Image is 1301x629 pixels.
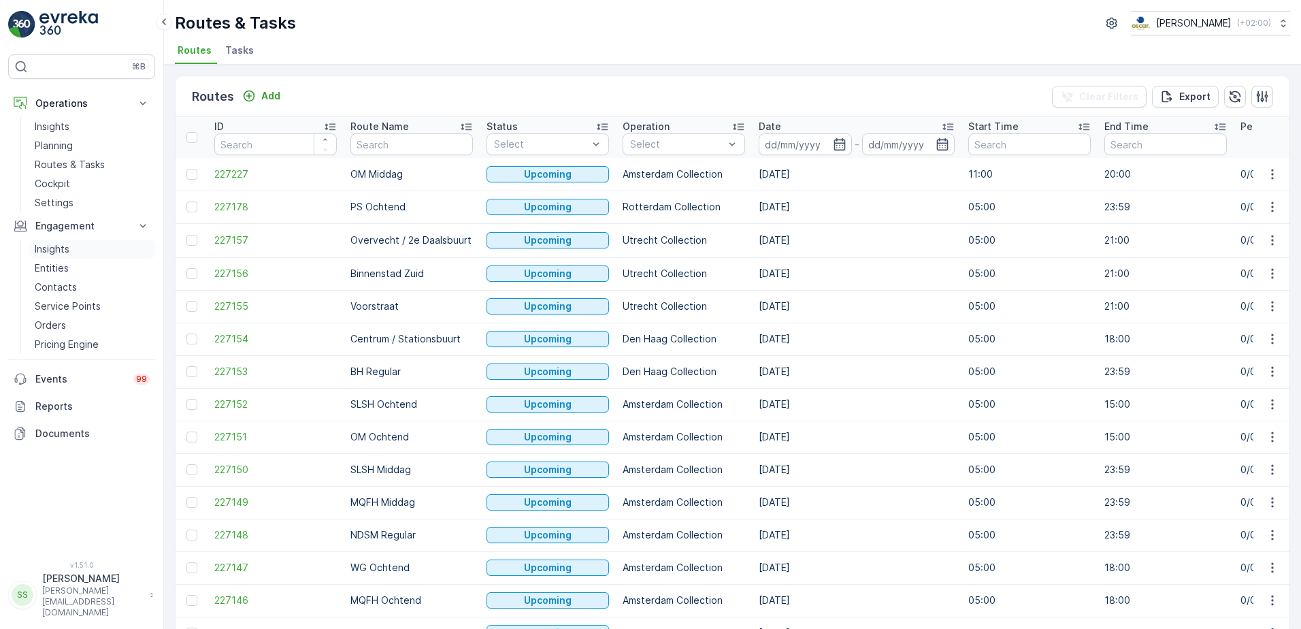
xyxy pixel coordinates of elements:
p: Upcoming [524,528,572,542]
div: Toggle Row Selected [186,169,197,180]
div: Toggle Row Selected [186,301,197,312]
input: Search [350,133,473,155]
a: 227149 [214,496,337,509]
p: Amsterdam Collection [623,463,745,477]
button: Upcoming [487,265,609,282]
p: Binnenstad Zuid [350,267,473,280]
p: MQFH Ochtend [350,594,473,607]
td: [DATE] [752,257,961,290]
p: Cockpit [35,177,70,191]
p: 21:00 [1104,233,1227,247]
p: Upcoming [524,167,572,181]
p: 05:00 [968,300,1091,313]
button: Upcoming [487,494,609,511]
button: Upcoming [487,560,609,576]
td: [DATE] [752,191,961,223]
button: Upcoming [487,166,609,182]
img: logo_light-DOdMpM7g.png [39,11,98,38]
button: Upcoming [487,331,609,347]
span: 227150 [214,463,337,477]
div: Toggle Row Selected [186,366,197,377]
p: 99 [136,374,147,385]
div: Toggle Row Selected [186,464,197,475]
p: Clear Filters [1079,90,1138,103]
a: Entities [29,259,155,278]
td: [DATE] [752,290,961,323]
a: Cockpit [29,174,155,193]
span: 227156 [214,267,337,280]
p: Amsterdam Collection [623,528,745,542]
p: 18:00 [1104,594,1227,607]
p: 23:59 [1104,496,1227,509]
td: [DATE] [752,421,961,453]
span: 227227 [214,167,337,181]
p: Service Points [35,300,101,313]
p: Routes [192,87,234,106]
a: Reports [8,393,155,420]
p: NDSM Regular [350,528,473,542]
a: 227154 [214,332,337,346]
p: Upcoming [524,365,572,378]
p: Routes & Tasks [175,12,296,34]
div: Toggle Row Selected [186,530,197,541]
span: 227151 [214,430,337,444]
p: 05:00 [968,430,1091,444]
p: Contacts [35,280,77,294]
p: 18:00 [1104,561,1227,575]
p: Performance [1240,120,1301,133]
p: Events [35,372,125,386]
p: 23:59 [1104,528,1227,542]
input: dd/mm/yyyy [862,133,955,155]
span: 227146 [214,594,337,607]
p: SLSH Middag [350,463,473,477]
p: Operations [35,97,128,110]
button: Export [1152,86,1219,108]
div: Toggle Row Selected [186,399,197,410]
a: 227157 [214,233,337,247]
td: [DATE] [752,551,961,584]
p: Amsterdam Collection [623,398,745,411]
p: PS Ochtend [350,200,473,214]
button: Upcoming [487,527,609,543]
p: Utrecht Collection [623,300,745,313]
p: Upcoming [524,496,572,509]
a: 227153 [214,365,337,378]
a: 227147 [214,561,337,575]
div: Toggle Row Selected [186,562,197,573]
p: Status [487,120,518,133]
p: 05:00 [968,233,1091,247]
div: SS [12,584,33,606]
div: Toggle Row Selected [186,497,197,508]
p: Upcoming [524,463,572,477]
p: 23:59 [1104,463,1227,477]
p: 23:59 [1104,200,1227,214]
a: 227152 [214,398,337,411]
p: Upcoming [524,300,572,313]
p: ⌘B [132,61,146,72]
p: Utrecht Collection [623,233,745,247]
button: Upcoming [487,429,609,445]
p: Upcoming [524,200,572,214]
p: End Time [1104,120,1149,133]
p: 05:00 [968,267,1091,280]
td: [DATE] [752,486,961,519]
p: WG Ochtend [350,561,473,575]
p: 05:00 [968,496,1091,509]
td: [DATE] [752,223,961,257]
p: Amsterdam Collection [623,430,745,444]
button: Upcoming [487,462,609,478]
p: - [855,136,859,152]
input: dd/mm/yyyy [759,133,852,155]
p: Upcoming [524,398,572,411]
a: Planning [29,136,155,155]
span: 227155 [214,300,337,313]
div: Toggle Row Selected [186,268,197,279]
p: Operation [623,120,670,133]
img: logo [8,11,35,38]
a: 227148 [214,528,337,542]
p: 11:00 [968,167,1091,181]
